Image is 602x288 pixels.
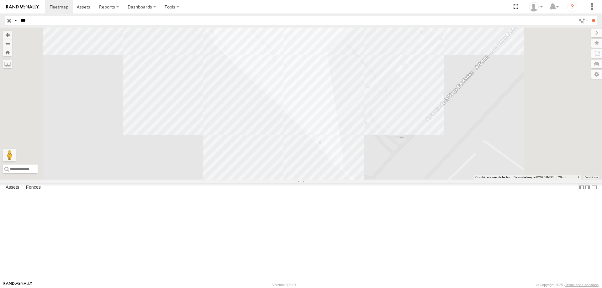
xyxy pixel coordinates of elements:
button: Combinaciones de teclas [475,175,510,180]
label: Dock Summary Table to the Right [584,183,591,192]
a: Terms and Conditions [565,283,599,287]
label: Search Filter Options [576,16,590,25]
button: Zoom in [3,31,12,39]
button: Zoom out [3,39,12,48]
label: Hide Summary Table [591,183,597,192]
button: Escala del mapa: 20 m por 39 píxeles [556,175,581,180]
label: Fences [23,183,44,192]
div: © Copyright 2025 - [536,283,599,287]
button: Arrastra el hombrecito naranja al mapa para abrir Street View [3,149,16,161]
i: ? [567,2,577,12]
span: Datos del mapa ©2025 INEGI [514,175,554,179]
div: MANUEL HERNANDEZ [527,2,545,12]
span: 20 m [558,175,565,179]
label: Map Settings [591,70,602,79]
label: Assets [3,183,22,192]
a: Visit our Website [3,282,32,288]
label: Dock Summary Table to the Left [578,183,584,192]
img: rand-logo.svg [6,5,39,9]
label: Search Query [13,16,18,25]
button: Zoom Home [3,48,12,56]
a: Condiciones (se abre en una nueva pestaña) [585,176,598,179]
div: Version: 308.01 [272,283,296,287]
label: Measure [3,60,12,68]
